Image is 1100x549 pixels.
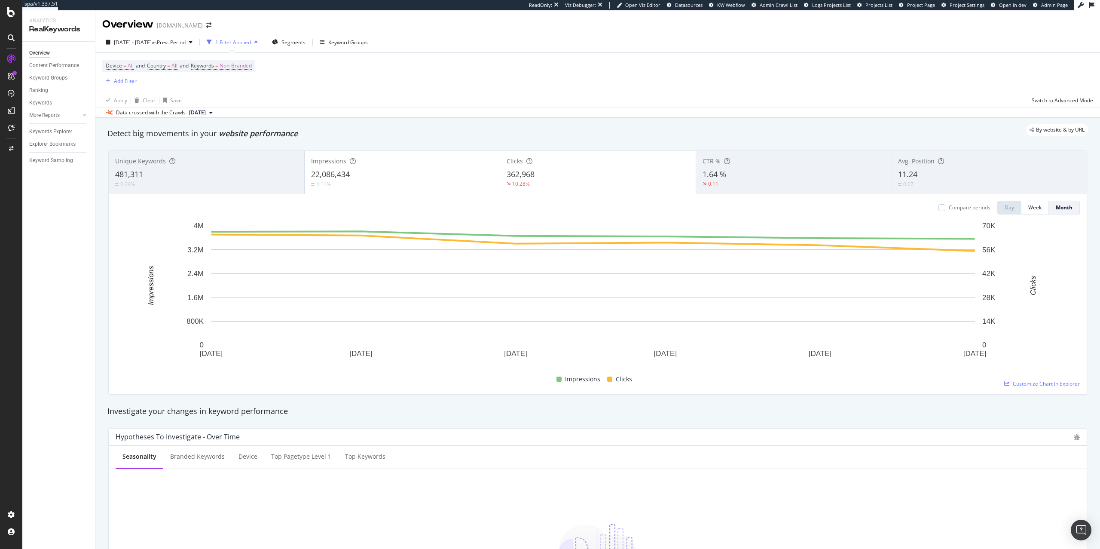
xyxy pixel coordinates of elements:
[654,350,677,358] text: [DATE]
[29,61,79,70] div: Content Performance
[982,246,996,254] text: 56K
[171,60,177,72] span: All
[898,169,917,179] span: 11.24
[187,246,204,254] text: 3.2M
[999,2,1027,8] span: Open in dev
[941,2,984,9] a: Project Settings
[1049,201,1080,215] button: Month
[29,156,73,165] div: Keyword Sampling
[187,294,204,302] text: 1.6M
[29,98,52,107] div: Keywords
[991,2,1027,9] a: Open in dev
[804,2,851,9] a: Logs Projects List
[186,317,204,325] text: 800K
[29,49,50,58] div: Overview
[115,169,143,179] span: 481,311
[122,452,156,461] div: Seasonality
[114,39,152,46] span: [DATE] - [DATE]
[191,62,214,69] span: Keywords
[220,60,252,72] span: Non-Branded
[963,350,987,358] text: [DATE]
[709,2,745,9] a: KW Webflow
[29,74,67,83] div: Keyword Groups
[29,156,89,165] a: Keyword Sampling
[29,17,88,25] div: Analytics
[115,183,119,186] img: Equal
[1056,204,1072,211] div: Month
[708,180,718,187] div: 0.11
[898,183,901,186] img: Equal
[107,406,1088,417] div: Investigate your changes in keyword performance
[102,93,127,107] button: Apply
[131,93,156,107] button: Clear
[997,201,1021,215] button: Day
[504,350,527,358] text: [DATE]
[116,109,186,117] div: Data crossed with the Crawls
[29,25,88,34] div: RealKeywords
[1029,276,1037,295] text: Clicks
[102,17,153,32] div: Overview
[281,39,306,46] span: Segments
[507,157,523,165] span: Clicks
[147,266,155,305] text: Impressions
[809,350,832,358] text: [DATE]
[1036,127,1085,132] span: By website & by URL
[29,74,89,83] a: Keyword Groups
[170,97,182,104] div: Save
[982,222,996,230] text: 70K
[116,432,240,441] div: Hypotheses to Investigate - Over Time
[1005,204,1014,211] div: Day
[200,341,204,349] text: 0
[345,452,385,461] div: Top Keywords
[1028,204,1042,211] div: Week
[238,452,257,461] div: Device
[675,2,703,8] span: Datasources
[143,97,156,104] div: Clear
[203,35,261,49] button: 1 Filter Applied
[311,183,315,186] img: Equal
[215,62,218,69] span: =
[136,62,145,69] span: and
[120,181,135,188] div: 0.29%
[206,22,211,28] div: arrow-right-arrow-left
[29,127,72,136] div: Keywords Explorer
[147,62,166,69] span: Country
[152,39,186,46] span: vs Prev. Period
[1028,93,1093,107] button: Switch to Advanced Mode
[114,77,137,85] div: Add Filter
[269,35,309,49] button: Segments
[703,169,726,179] span: 1.64 %
[617,2,660,9] a: Open Viz Editor
[982,341,986,349] text: 0
[625,2,660,8] span: Open Viz Editor
[29,49,89,58] a: Overview
[529,2,552,9] div: ReadOnly:
[102,35,196,49] button: [DATE] - [DATE]vsPrev. Period
[106,62,122,69] span: Device
[29,61,89,70] a: Content Performance
[752,2,797,9] a: Admin Crawl List
[115,157,166,165] span: Unique Keywords
[116,221,1071,371] div: A chart.
[123,62,126,69] span: =
[215,39,251,46] div: 1 Filter Applied
[187,270,204,278] text: 2.4M
[1041,2,1068,8] span: Admin Page
[29,86,89,95] a: Ranking
[128,60,134,72] span: All
[114,97,127,104] div: Apply
[907,2,935,8] span: Project Page
[857,2,892,9] a: Projects List
[1021,201,1049,215] button: Week
[760,2,797,8] span: Admin Crawl List
[29,127,89,136] a: Keywords Explorer
[328,39,368,46] div: Keyword Groups
[180,62,189,69] span: and
[717,2,745,8] span: KW Webflow
[865,2,892,8] span: Projects List
[1074,434,1080,440] div: bug
[29,98,89,107] a: Keywords
[349,350,373,358] text: [DATE]
[899,2,935,9] a: Project Page
[982,270,996,278] text: 42K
